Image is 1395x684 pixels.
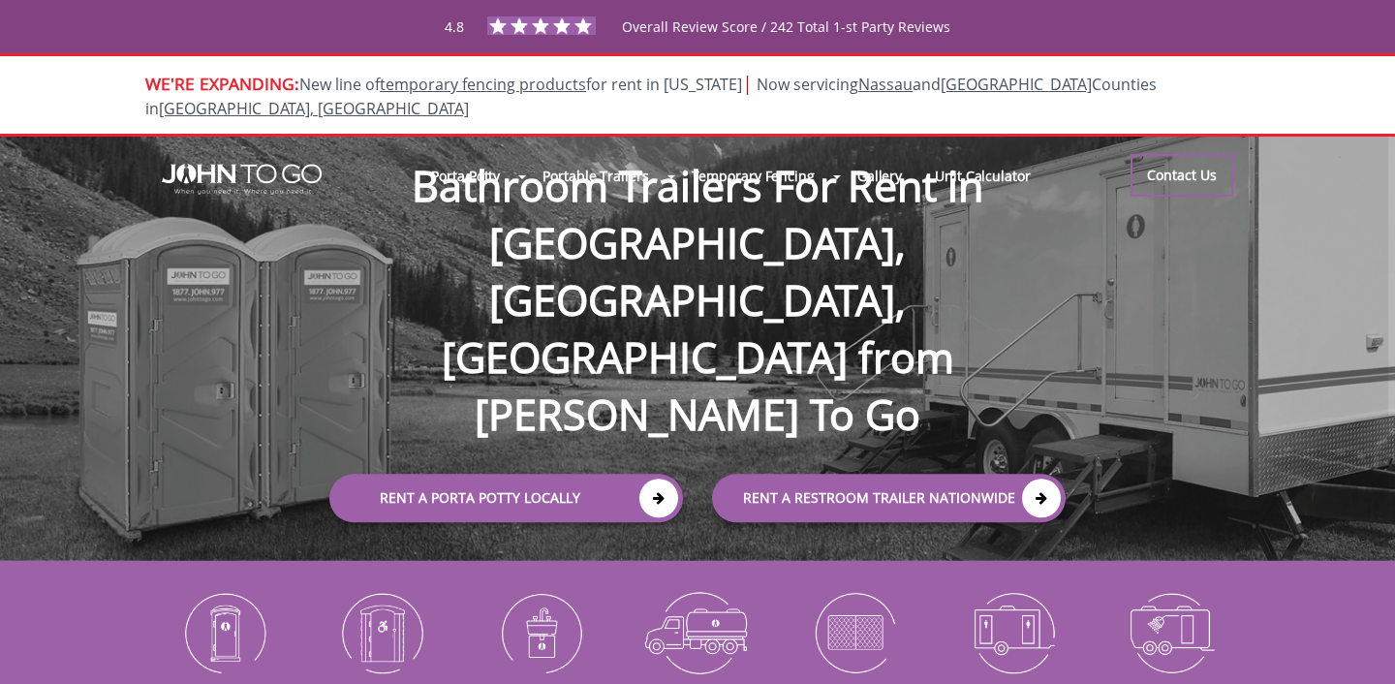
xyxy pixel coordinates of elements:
img: Temporary-Fencing-cion_N.png [790,582,919,683]
a: Porta Potty [415,155,516,197]
a: Nassau [858,74,913,95]
a: temporary fencing products [380,74,586,95]
span: Now servicing and Counties in [145,74,1157,119]
img: Portable-Sinks-icon_N.png [476,582,604,683]
img: Waste-Services-icon_N.png [634,582,762,683]
img: ADA-Accessible-Units-icon_N.png [318,582,447,683]
span: 4.8 [445,17,464,36]
span: New line of for rent in [US_STATE] [145,74,1157,119]
a: rent a RESTROOM TRAILER Nationwide [712,474,1066,522]
a: Portable Trailers [526,155,665,197]
a: Rent a Porta Potty Locally [329,474,683,522]
a: Gallery [841,155,918,197]
h1: Bathroom Trailers For Rent in [GEOGRAPHIC_DATA], [GEOGRAPHIC_DATA], [GEOGRAPHIC_DATA] from [PERSO... [310,95,1085,444]
a: Contact Us [1131,154,1233,197]
img: Shower-Trailers-icon_N.png [1106,582,1235,683]
a: Temporary Fencing [675,155,831,197]
img: JOHN to go [162,164,322,195]
a: [GEOGRAPHIC_DATA], [GEOGRAPHIC_DATA] [159,98,469,119]
img: Restroom-Trailers-icon_N.png [948,582,1077,683]
a: Unit Calculator [918,155,1047,197]
span: | [742,70,753,96]
img: Portable-Toilets-icon_N.png [160,582,289,683]
span: Overall Review Score / 242 Total 1-st Party Reviews [622,17,950,75]
a: [GEOGRAPHIC_DATA] [941,74,1092,95]
span: WE'RE EXPANDING: [145,72,299,95]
